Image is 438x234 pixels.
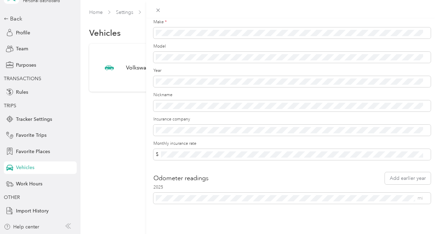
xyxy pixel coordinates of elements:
[153,174,209,183] h2: Odometer readings
[153,19,431,25] label: Make
[153,116,431,123] label: Insurance company
[153,68,431,74] label: Year
[153,92,431,98] label: Nickname
[153,141,431,147] label: Monthly insurance rate
[385,172,431,184] button: Add earlier year
[399,195,438,234] iframe: Everlance-gr Chat Button Frame
[156,151,159,157] span: $
[153,43,431,50] label: Model
[153,184,431,191] label: 2025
